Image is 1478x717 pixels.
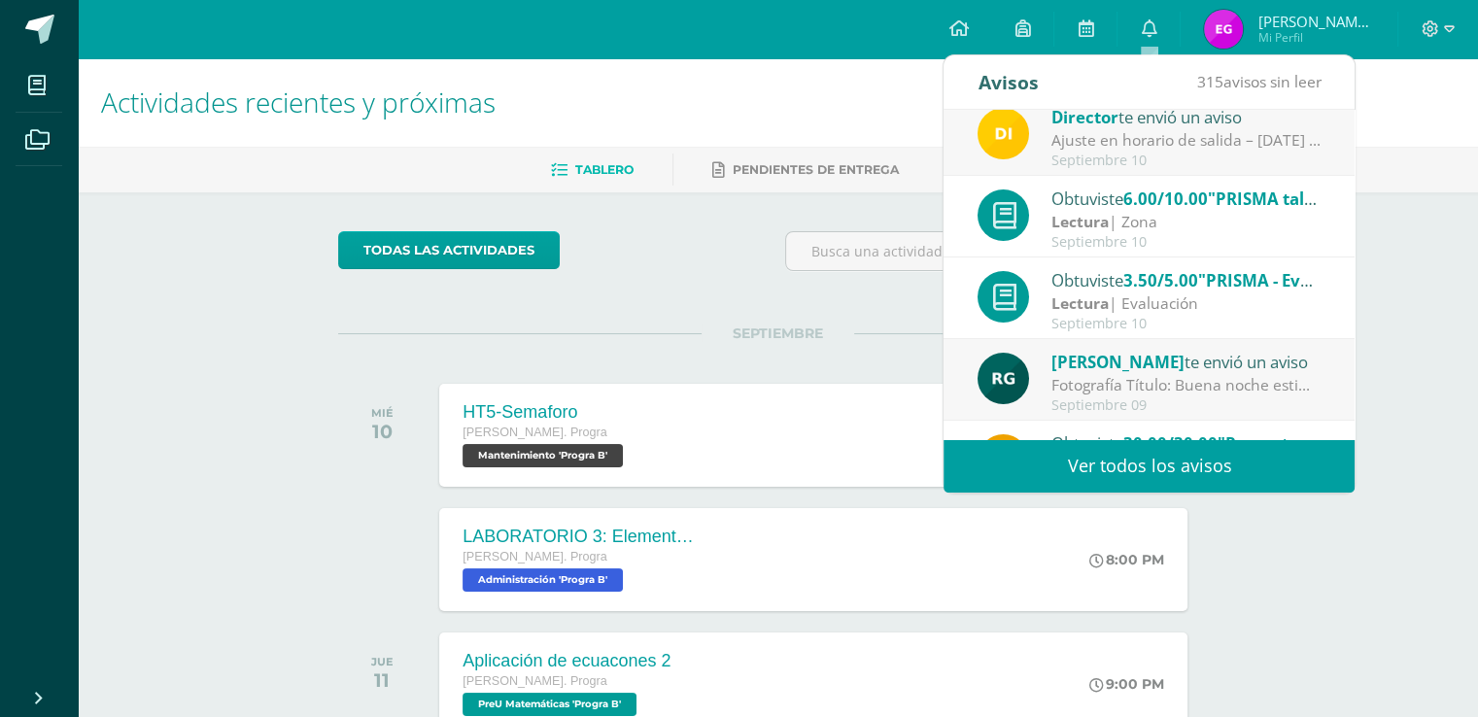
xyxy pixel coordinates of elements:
div: Septiembre 10 [1051,153,1322,169]
img: 24ef3269677dd7dd963c57b86ff4a022.png [978,353,1029,404]
span: [PERSON_NAME]. Progra [463,550,606,563]
div: Ajuste en horario de salida – 12 de septiembre : Estimados Padres de Familia, Debido a las activi... [1051,129,1322,152]
span: 30.00/30.00 [1123,432,1218,455]
span: Pendientes de entrega [733,162,899,177]
span: PreU Matemáticas 'Progra B' [463,693,636,716]
div: Obtuviste en [1051,186,1322,211]
input: Busca una actividad próxima aquí... [786,232,1217,270]
a: todas las Actividades [338,231,560,269]
span: [PERSON_NAME] [1051,351,1185,373]
span: "Presentación final" [1218,432,1381,455]
span: Tablero [575,162,634,177]
strong: Lectura [1051,211,1109,232]
strong: Lectura [1051,292,1109,314]
div: Septiembre 10 [1051,316,1322,332]
span: Administración 'Progra B' [463,568,623,592]
div: | Zona [1051,211,1322,233]
a: Pendientes de entrega [712,154,899,186]
div: | Evaluación [1051,292,1322,315]
div: 11 [371,668,394,692]
img: 20561ef50663017ad790e50a505bc7da.png [1204,10,1243,49]
span: [PERSON_NAME]. Progra [463,426,606,439]
span: SEPTIEMBRE [702,324,854,342]
span: Mantenimiento 'Progra B' [463,444,623,467]
span: [PERSON_NAME] de [PERSON_NAME] [1257,12,1374,31]
span: "PRISMA taller 11" [1208,188,1358,210]
div: Fotografía Título: Buena noche estimados estudiantes, espero que se encuentren bien. Les recuerdo... [1051,374,1322,396]
div: te envió un aviso [1051,104,1322,129]
span: Mi Perfil [1257,29,1374,46]
span: [PERSON_NAME]. Progra [463,674,606,688]
div: Obtuviste en [1051,430,1322,456]
a: Tablero [551,154,634,186]
div: te envió un aviso [1051,349,1322,374]
div: Aplicación de ecuacones 2 [463,651,670,671]
div: 8:00 PM [1089,551,1164,568]
div: Septiembre 09 [1051,397,1322,414]
div: 9:00 PM [1089,675,1164,693]
div: MIÉ [371,406,394,420]
span: 315 [1196,71,1222,92]
span: 6.00/10.00 [1123,188,1208,210]
div: Septiembre 10 [1051,234,1322,251]
span: "PRISMA - Evaluación" [1198,269,1377,291]
span: avisos sin leer [1196,71,1321,92]
div: JUE [371,655,394,668]
div: Obtuviste en [1051,267,1322,292]
div: HT5-Semaforo [463,402,628,423]
span: 3.50/5.00 [1123,269,1198,291]
a: Ver todos los avisos [944,439,1355,493]
div: LABORATORIO 3: Elementos del aprendizaje. [463,527,696,547]
div: Avisos [978,55,1038,109]
img: f0b35651ae50ff9c693c4cbd3f40c4bb.png [978,108,1029,159]
span: Director [1051,106,1118,128]
span: Actividades recientes y próximas [101,84,496,120]
div: 10 [371,420,394,443]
